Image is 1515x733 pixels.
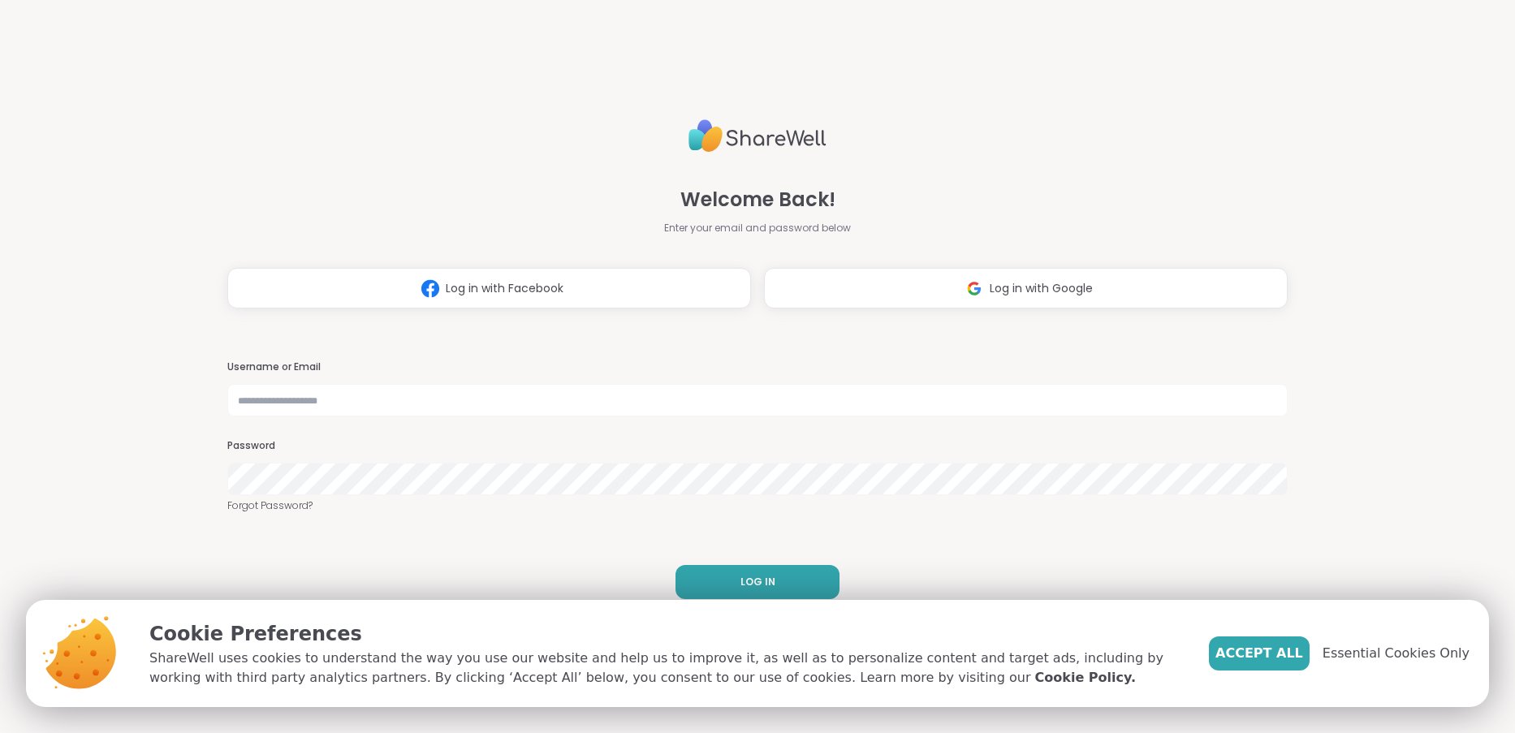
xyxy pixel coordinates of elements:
[227,360,1288,374] h3: Username or Email
[227,439,1288,453] h3: Password
[680,185,835,214] span: Welcome Back!
[1323,644,1470,663] span: Essential Cookies Only
[688,113,827,159] img: ShareWell Logo
[764,268,1288,308] button: Log in with Google
[149,619,1183,649] p: Cookie Preferences
[990,280,1093,297] span: Log in with Google
[149,649,1183,688] p: ShareWell uses cookies to understand the way you use our website and help us to improve it, as we...
[959,274,990,304] img: ShareWell Logomark
[740,575,775,589] span: LOG IN
[1035,668,1136,688] a: Cookie Policy.
[675,565,840,599] button: LOG IN
[415,274,446,304] img: ShareWell Logomark
[1209,636,1310,670] button: Accept All
[227,498,1288,513] a: Forgot Password?
[664,221,851,235] span: Enter your email and password below
[227,268,751,308] button: Log in with Facebook
[1215,644,1303,663] span: Accept All
[446,280,563,297] span: Log in with Facebook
